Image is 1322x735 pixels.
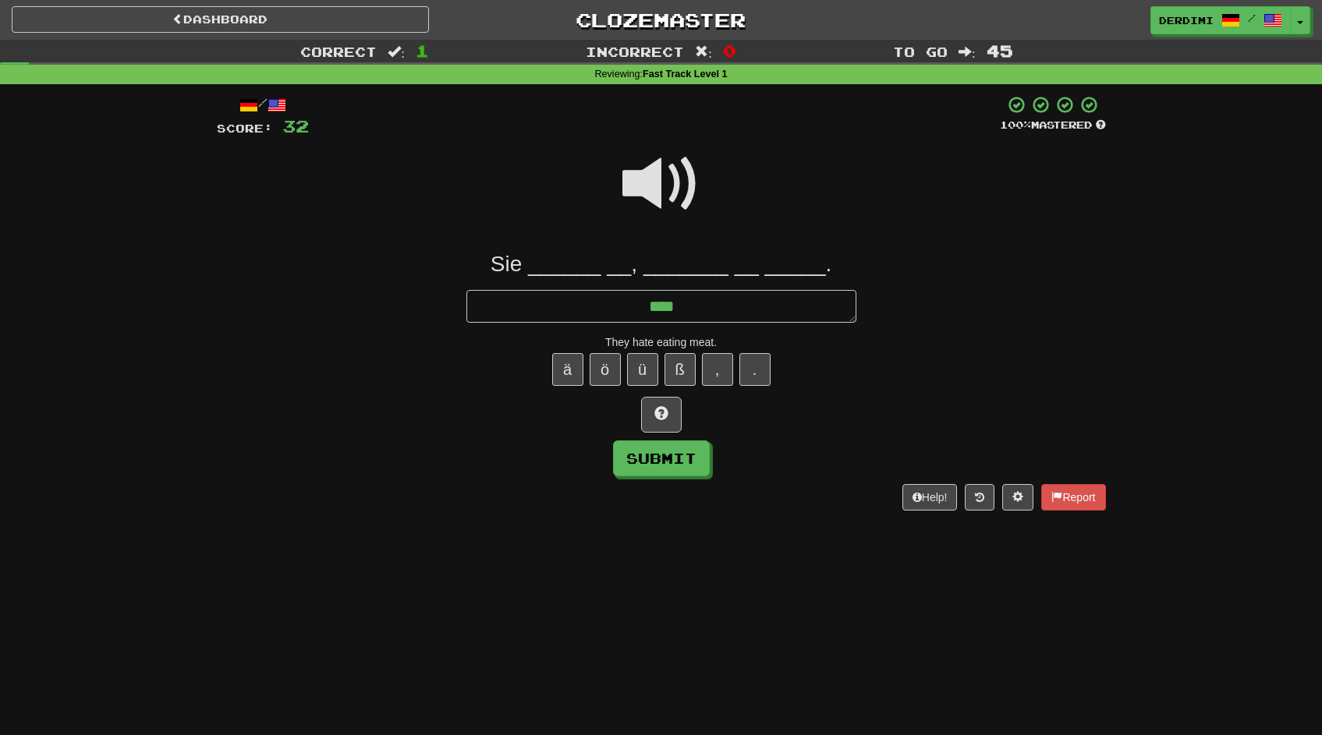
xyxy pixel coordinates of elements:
[1000,118,1031,131] span: 100 %
[590,353,621,386] button: ö
[965,484,994,511] button: Round history (alt+y)
[959,45,976,58] span: :
[702,353,733,386] button: ,
[665,353,696,386] button: ß
[695,45,712,58] span: :
[282,116,309,136] span: 32
[723,41,736,60] span: 0
[613,440,710,476] button: Submit
[388,45,405,58] span: :
[739,353,771,386] button: .
[1041,484,1105,511] button: Report
[586,44,684,59] span: Incorrect
[452,6,870,34] a: Clozemaster
[552,353,583,386] button: ä
[987,41,1013,60] span: 45
[416,41,429,60] span: 1
[1000,118,1106,133] div: Mastered
[643,69,728,80] strong: Fast Track Level 1
[641,397,682,433] button: Hint!
[1248,12,1256,23] span: /
[217,250,1106,278] div: Sie ______ __, _______ __ _____.
[627,353,658,386] button: ü
[893,44,948,59] span: To go
[217,334,1106,350] div: They hate eating meat.
[902,484,958,511] button: Help!
[1150,6,1291,34] a: derdimi /
[12,6,429,33] a: Dashboard
[300,44,377,59] span: Correct
[217,95,309,115] div: /
[217,122,273,135] span: Score:
[1159,13,1214,27] span: derdimi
